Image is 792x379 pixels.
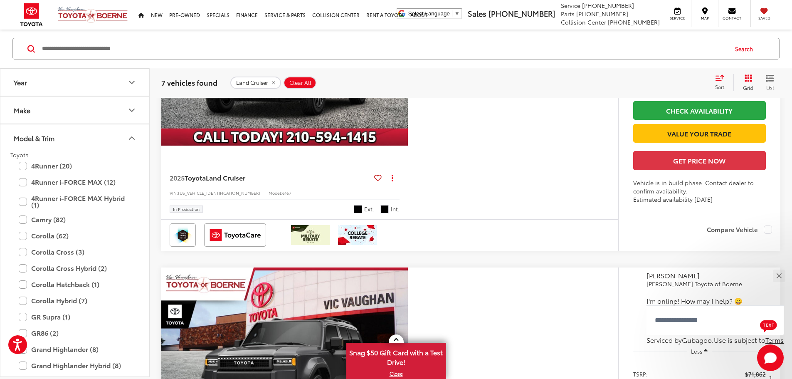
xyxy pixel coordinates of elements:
label: Camry (82) [19,212,131,227]
span: $71,862 [745,370,766,378]
span: [PHONE_NUMBER] [608,18,660,26]
a: Select Language​ [408,10,460,17]
span: Collision Center [561,18,606,26]
span: In Production [173,207,200,211]
span: Select Language [408,10,450,17]
div: Make [14,106,30,114]
span: [DATE] Price: [633,325,766,333]
span: List [766,83,774,90]
div: Year [127,77,137,87]
div: Year [14,78,27,86]
label: Corolla Cross (3) [19,245,131,259]
span: Black [354,205,362,213]
button: Less [687,344,712,359]
img: Vic Vaughan Toyota of Boerne [57,6,128,23]
span: $71,862 [633,300,766,321]
label: Grand Highlander Hybrid (8) [19,358,131,373]
span: VIN: [170,190,178,196]
button: List View [760,74,780,91]
button: Clear All [284,76,316,89]
span: Black Leather [380,205,389,213]
div: Model & Trim [14,134,54,142]
span: Model: [269,190,282,196]
a: Value Your Trade [633,124,766,143]
div: Model & Trim [127,133,137,143]
label: 4Runner i-FORCE MAX (12) [19,175,131,189]
label: 4Runner i-FORCE MAX Hybrid (1) [19,191,131,212]
span: Map [696,15,714,21]
label: 4Runner (20) [19,159,131,173]
label: Corolla Cross Hybrid (2) [19,261,131,275]
span: dropdown dots [392,174,393,181]
img: /static/brand-toyota/National_Assets/toyota-military-rebate.jpeg?height=48 [291,225,330,245]
span: Parts [561,10,575,18]
a: Check Availability [633,101,766,120]
label: GR86 (2) [19,326,131,340]
span: 6167 [282,190,291,196]
label: Corolla (62) [19,228,131,243]
span: Sales [468,8,486,19]
button: MakeMake [0,97,150,124]
span: Ext. [364,205,374,213]
button: remove Land%20Cruiser [230,76,281,89]
span: Contact [723,15,741,21]
button: Actions [385,171,400,185]
button: YearYear [0,69,150,96]
button: Get Price Now [633,151,766,170]
label: Corolla Hybrid (7) [19,293,131,308]
span: Toyota [10,151,29,159]
span: Clear All [289,79,311,86]
span: TSRP: [633,370,648,378]
span: Service [668,15,687,21]
span: Snag $50 Gift Card with a Test Drive! [347,344,445,369]
span: Service [561,1,580,10]
span: Toyota [185,173,206,182]
span: [PHONE_NUMBER] [582,1,634,10]
img: ToyotaCare Vic Vaughan Toyota of Boerne Boerne TX [206,225,264,245]
button: Grid View [733,74,760,91]
button: Search [727,38,765,59]
span: [US_VEHICLE_IDENTIFICATION_NUMBER] [178,190,260,196]
button: Toggle Chat Window [757,344,784,371]
input: Search by Make, Model, or Keyword [41,39,727,59]
label: Compare Vehicle [707,225,772,234]
img: Toyota Safety Sense Vic Vaughan Toyota of Boerne Boerne TX [171,225,194,245]
span: Int. [391,205,400,213]
span: Land Cruiser [206,173,245,182]
label: Corolla Hatchback (1) [19,277,131,292]
span: Sort [715,83,724,90]
div: Vehicle is in build phase. Contact dealer to confirm availability. Estimated availability [DATE] [633,178,766,203]
a: 2025ToyotaLand Cruiser [170,173,371,182]
span: 7 vehicles found [161,77,217,87]
div: Make [127,105,137,115]
button: Model & TrimModel & Trim [0,124,150,151]
img: /static/brand-toyota/National_Assets/toyota-college-grad.jpeg?height=48 [338,225,377,245]
label: GR Supra (1) [19,310,131,324]
span: Saved [755,15,773,21]
span: Grid [743,84,753,91]
button: Select sort value [711,74,733,91]
span: [PHONE_NUMBER] [576,10,628,18]
label: Grand Highlander (8) [19,342,131,357]
span: [PHONE_NUMBER] [489,8,555,19]
span: 2025 [170,173,185,182]
svg: Start Chat [757,344,784,371]
span: Less [691,347,702,355]
span: Land Cruiser [236,79,268,86]
span: ▼ [454,10,460,17]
